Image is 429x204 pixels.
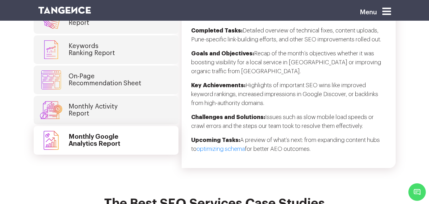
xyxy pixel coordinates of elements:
strong: Key Achievements: [191,82,245,88]
p: Issues such as slow mobile load speeds or crawl errors and the steps our team took to resolve the... [191,113,386,136]
p: Recap of the month’s objectives whether it was boosting visibility for a local service in [GEOGRA... [191,49,386,81]
img: tab-icon3.svg [40,70,62,89]
span: Chat Widget [408,183,426,201]
img: tab-icon2.svg [40,40,62,59]
h4: On-Page Recommendation Sheet [69,73,141,87]
strong: Goals and Objectives: [191,51,254,56]
img: tab-icon4.svg [40,101,62,120]
strong: Challenges and Solutions: [191,114,265,120]
img: logo SVG [38,7,91,14]
h4: Monthly Google Analytics Report [69,133,120,147]
strong: Upcoming Tasks: [191,137,240,143]
h4: Monthly Activity Report [69,103,118,117]
img: tab-icon5.svg [40,131,62,150]
p: Highlights of important SEO wins like improved keyword rankings, increased impressions in Google ... [191,81,386,113]
p: Detailed overview of technical fixes, content uploads, Pune-specific link-building efforts, and o... [191,26,386,49]
p: A preview of what’s next: from expanding content hubs to for better AEO outcomes. [191,136,386,158]
h4: Keywords Ranking Report [69,43,115,57]
a: optimizing schema [197,146,245,152]
strong: Completed Tasks: [191,28,243,33]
